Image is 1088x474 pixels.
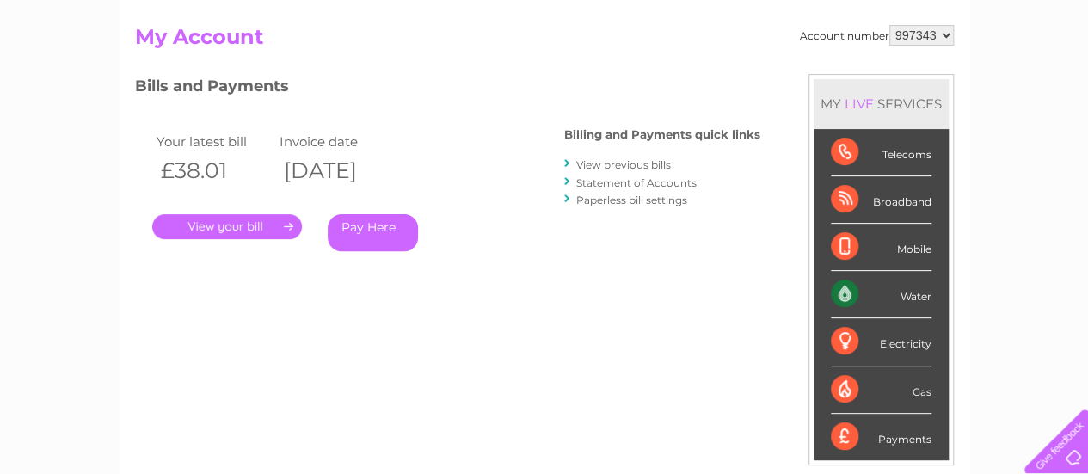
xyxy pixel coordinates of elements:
div: Water [831,271,931,318]
a: 0333 014 3131 [764,9,882,30]
a: Contact [974,73,1016,86]
a: Statement of Accounts [576,176,697,189]
a: View previous bills [576,158,671,171]
img: logo.png [38,45,126,97]
div: LIVE [841,95,877,112]
th: [DATE] [275,153,399,188]
div: Clear Business is a trading name of Verastar Limited (registered in [GEOGRAPHIC_DATA] No. 3667643... [138,9,951,83]
td: Your latest bill [152,130,276,153]
a: Energy [828,73,866,86]
h4: Billing and Payments quick links [564,128,760,141]
div: Gas [831,366,931,414]
div: Account number [800,25,954,46]
th: £38.01 [152,153,276,188]
a: Pay Here [328,214,418,251]
h3: Bills and Payments [135,74,760,104]
a: Telecoms [876,73,928,86]
div: Mobile [831,224,931,271]
a: Log out [1031,73,1072,86]
div: Broadband [831,176,931,224]
div: Telecoms [831,129,931,176]
a: . [152,214,302,239]
a: Blog [938,73,963,86]
div: Electricity [831,318,931,366]
td: Invoice date [275,130,399,153]
a: Water [785,73,818,86]
div: MY SERVICES [814,79,949,128]
a: Paperless bill settings [576,194,687,206]
div: Payments [831,414,931,460]
h2: My Account [135,25,954,58]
